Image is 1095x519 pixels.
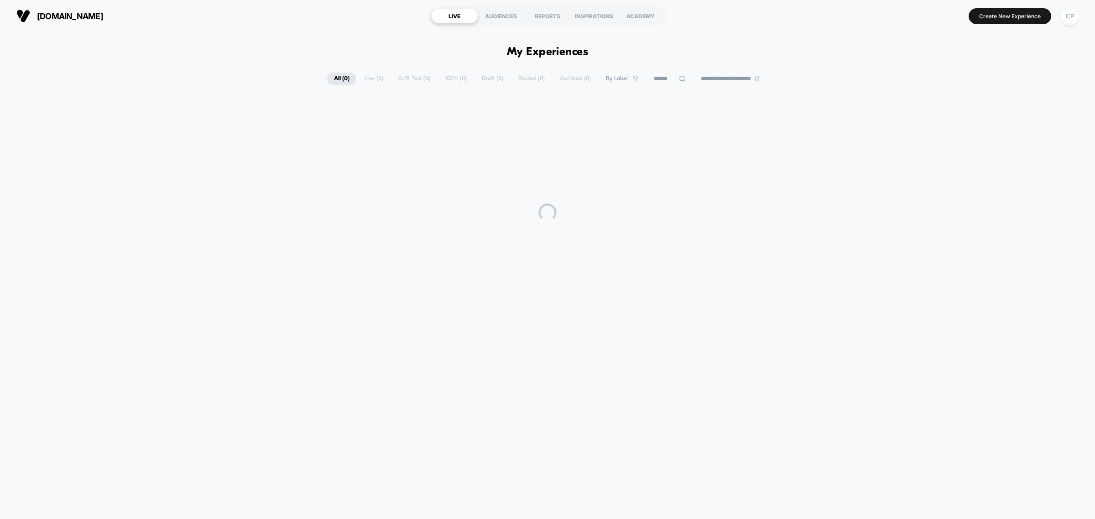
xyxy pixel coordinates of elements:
span: [DOMAIN_NAME] [37,11,103,21]
button: Create New Experience [969,8,1051,24]
button: [DOMAIN_NAME] [14,9,106,23]
div: LIVE [431,9,478,23]
span: By Label [606,75,628,82]
img: end [754,76,760,81]
button: CP [1058,7,1081,26]
h1: My Experiences [507,46,589,59]
div: AUDIENCES [478,9,524,23]
div: CP [1061,7,1079,25]
span: All ( 0 ) [327,73,356,85]
div: INSPIRATIONS [571,9,617,23]
div: ACADEMY [617,9,664,23]
div: REPORTS [524,9,571,23]
img: Visually logo [16,9,30,23]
